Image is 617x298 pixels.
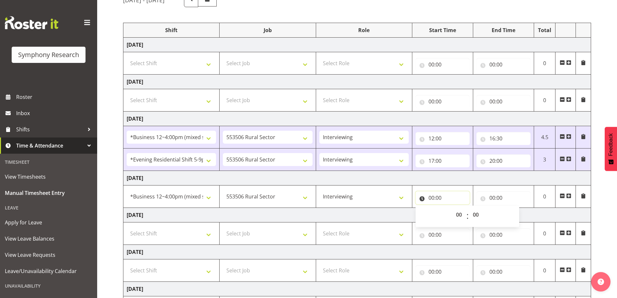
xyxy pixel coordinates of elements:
input: Click to select... [416,132,470,145]
td: 4.5 [534,126,555,149]
span: Feedback [608,133,614,156]
div: Shift [127,26,216,34]
div: Symphony Research [18,50,79,60]
div: Job [223,26,312,34]
input: Click to select... [476,95,531,108]
input: Click to select... [476,265,531,278]
div: End Time [476,26,531,34]
input: Click to select... [416,265,470,278]
input: Click to select... [476,228,531,241]
td: 0 [534,222,555,245]
a: View Timesheets [2,169,96,185]
td: 0 [534,259,555,282]
img: Rosterit website logo [5,16,58,29]
span: Inbox [16,108,94,118]
div: Leave [2,201,96,214]
div: Timesheet [2,155,96,169]
span: Leave/Unavailability Calendar [5,266,92,276]
a: View Leave Balances [2,231,96,247]
span: View Timesheets [5,172,92,182]
td: [DATE] [123,112,591,126]
a: Manual Timesheet Entry [2,185,96,201]
input: Click to select... [416,58,470,71]
input: Click to select... [416,191,470,204]
span: View Leave Requests [5,250,92,260]
input: Click to select... [476,58,531,71]
td: [DATE] [123,208,591,222]
span: Roster [16,92,94,102]
div: Role [319,26,409,34]
input: Click to select... [476,132,531,145]
span: Apply for Leave [5,218,92,227]
td: [DATE] [123,171,591,185]
td: [DATE] [123,245,591,259]
input: Click to select... [416,95,470,108]
td: [DATE] [123,75,591,89]
td: [DATE] [123,282,591,296]
input: Click to select... [476,191,531,204]
td: 3 [534,149,555,171]
td: [DATE] [123,38,591,52]
img: help-xxl-2.png [598,279,604,285]
td: 0 [534,185,555,208]
button: Feedback - Show survey [605,127,617,171]
input: Click to select... [416,154,470,167]
a: Leave/Unavailability Calendar [2,263,96,279]
a: Apply for Leave [2,214,96,231]
td: 0 [534,52,555,75]
a: View Leave Requests [2,247,96,263]
span: Manual Timesheet Entry [5,188,92,198]
td: 0 [534,89,555,112]
span: : [466,208,469,224]
div: Unavailability [2,279,96,292]
span: Time & Attendance [16,141,84,150]
div: Start Time [416,26,470,34]
span: View Leave Balances [5,234,92,244]
input: Click to select... [476,154,531,167]
input: Click to select... [416,228,470,241]
span: Shifts [16,125,84,134]
div: Total [537,26,552,34]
